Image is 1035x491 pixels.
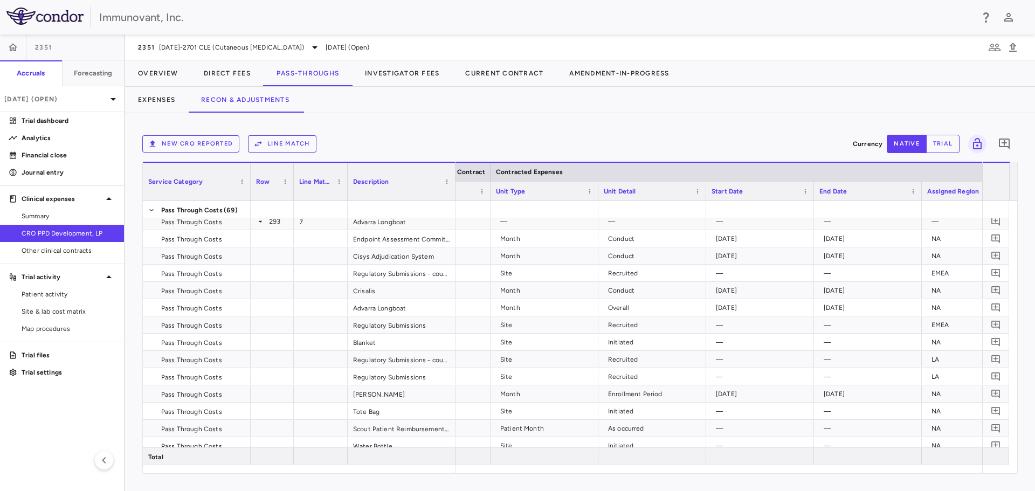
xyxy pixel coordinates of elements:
div: Advarra Longboat [348,213,456,230]
button: Add comment [989,214,1003,229]
div: Regulatory Submissions [348,316,456,333]
div: EMEA [931,316,997,334]
div: Site [500,403,593,420]
span: Unit Type [496,188,525,195]
div: Conduct [608,247,701,265]
div: Endpoint Assessment Committee Adjudication Packet Review Honoraria [348,230,456,247]
span: Start Date [712,188,743,195]
button: Add comment [989,231,1003,246]
div: — [824,351,916,368]
p: Trial activity [22,272,102,282]
span: [DATE]-2701 CLE (Cutaneous [MEDICAL_DATA]) [159,43,304,52]
div: [DATE] [716,385,809,403]
div: — [824,420,916,437]
div: — [824,316,916,334]
div: — [716,316,809,334]
div: Water Bottle [348,437,456,454]
div: [DATE] [824,385,916,403]
div: Regulatory Submissions - country [348,351,456,368]
span: Row [256,178,270,185]
div: Enrollment Period [608,385,701,403]
svg: Add comment [991,233,1001,244]
div: Month [500,299,593,316]
span: Service Category [148,178,203,185]
div: Site [500,334,593,351]
button: Add comment [995,135,1013,153]
div: NA [931,282,997,299]
div: Scout Patient Reimbursement Services [348,420,456,437]
div: Patient Month [500,420,593,437]
div: Overall [608,299,701,316]
div: [DATE] [716,230,809,247]
div: — [716,368,809,385]
p: Analytics [22,133,115,143]
span: Pass Through Costs [161,265,222,282]
button: Direct Fees [191,60,264,86]
div: Initiated [608,334,701,351]
div: NA [931,420,997,437]
div: — [824,334,916,351]
button: Line Match [248,135,316,153]
div: — [716,403,809,420]
svg: Add comment [991,251,1001,261]
div: [DATE] [824,282,916,299]
div: [DATE] [716,247,809,265]
button: Add comment [989,283,1003,298]
button: native [887,135,927,153]
div: Site [500,351,593,368]
div: 7 [294,213,348,230]
div: NA [931,403,997,420]
span: Pass Through Costs [161,202,223,219]
div: Immunovant, Inc. [99,9,972,25]
div: Initiated [608,437,701,454]
div: [DATE] [716,282,809,299]
div: Cisys Adjudication System [348,247,456,264]
div: — [716,351,809,368]
span: Total [148,448,163,466]
span: CRO PPD Development, LP [22,229,115,238]
div: — [931,213,997,230]
span: Pass Through Costs [161,317,222,334]
span: Patient activity [22,289,115,299]
div: Site [500,437,593,454]
span: Pass Through Costs [161,334,222,351]
svg: Add comment [991,354,1001,364]
div: — [716,334,809,351]
span: 2351 [35,43,52,52]
span: Assigned Region [927,188,979,195]
svg: Add comment [991,285,1001,295]
div: Month [500,230,593,247]
svg: Add comment [998,137,1011,150]
button: Add comment [989,369,1003,384]
span: Pass Through Costs [161,386,222,403]
span: Pass Through Costs [161,351,222,369]
svg: Add comment [991,268,1001,278]
div: Conduct [608,282,701,299]
svg: Add comment [991,320,1001,330]
div: Site [500,368,593,385]
img: logo-full-SnFGN8VE.png [6,8,84,25]
div: NA [931,385,997,403]
div: Crisalis [348,282,456,299]
svg: Add comment [991,371,1001,382]
svg: Add comment [991,406,1001,416]
span: Pass Through Costs [161,231,222,248]
div: NA [931,437,997,454]
span: Pass Through Costs [161,403,222,420]
div: 293 [269,213,288,230]
div: Regulatory Submissions [348,368,456,385]
span: Line Match [299,178,333,185]
div: — [824,437,916,454]
button: Add comment [989,248,1003,263]
div: — [608,213,701,230]
p: Clinical expenses [22,194,102,204]
div: Recruited [608,265,701,282]
div: NA [931,230,997,247]
p: Financial close [22,150,115,160]
svg: Add comment [991,389,1001,399]
p: Journal entry [22,168,115,177]
p: Trial dashboard [22,116,115,126]
svg: Add comment [991,337,1001,347]
span: Map procedures [22,324,115,334]
div: Site [500,265,593,282]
